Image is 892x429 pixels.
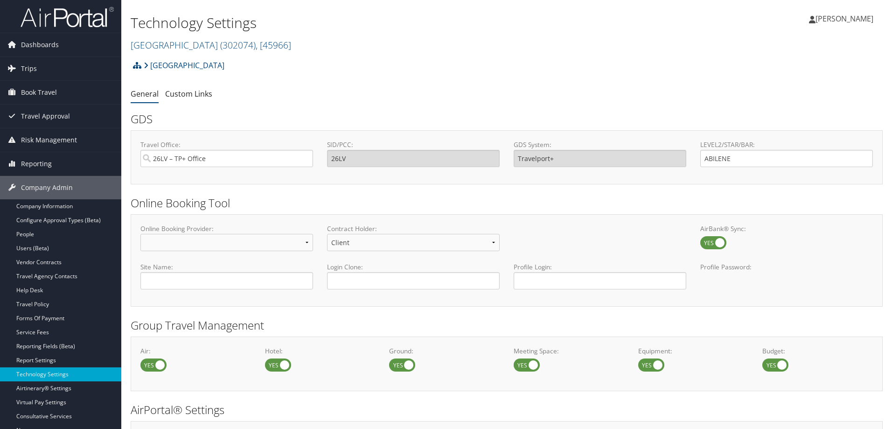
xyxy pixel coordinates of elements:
[21,176,73,199] span: Company Admin
[131,317,883,333] h2: Group Travel Management
[327,140,500,149] label: SID/PCC:
[514,262,686,289] label: Profile Login:
[327,224,500,233] label: Contract Holder:
[131,402,883,418] h2: AirPortal® Settings
[700,224,873,233] label: AirBank® Sync:
[131,39,291,51] a: [GEOGRAPHIC_DATA]
[21,105,70,128] span: Travel Approval
[131,89,159,99] a: General
[140,140,313,149] label: Travel Office:
[762,346,873,356] label: Budget:
[389,346,500,356] label: Ground:
[700,140,873,149] label: LEVEL2/STAR/BAR:
[514,346,624,356] label: Meeting Space:
[131,13,632,33] h1: Technology Settings
[140,262,313,272] label: Site Name:
[144,56,224,75] a: [GEOGRAPHIC_DATA]
[514,140,686,149] label: GDS System:
[21,6,114,28] img: airportal-logo.png
[131,111,876,127] h2: GDS
[265,346,376,356] label: Hotel:
[131,195,883,211] h2: Online Booking Tool
[220,39,256,51] span: ( 302074 )
[21,57,37,80] span: Trips
[21,128,77,152] span: Risk Management
[809,5,883,33] a: [PERSON_NAME]
[638,346,749,356] label: Equipment:
[140,346,251,356] label: Air:
[815,14,873,24] span: [PERSON_NAME]
[165,89,212,99] a: Custom Links
[21,33,59,56] span: Dashboards
[21,81,57,104] span: Book Travel
[256,39,291,51] span: , [ 45966 ]
[514,272,686,289] input: Profile Login:
[700,262,873,289] label: Profile Password:
[140,224,313,233] label: Online Booking Provider:
[21,152,52,176] span: Reporting
[327,262,500,272] label: Login Clone:
[700,236,726,249] label: AirBank® Sync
